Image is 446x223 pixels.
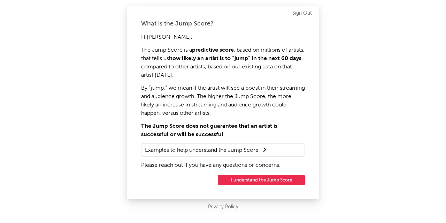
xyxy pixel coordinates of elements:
[192,47,234,53] strong: predictive score
[169,56,301,61] strong: how likely an artist is to “jump” in the next 60 days
[141,124,277,137] strong: The Jump Score does not guarantee that an artist is successful or will be successful
[292,9,312,17] a: Sign Out
[218,175,305,185] button: I understand the Jump Score
[141,161,305,170] p: Please reach out if you have any questions or concerns.
[141,20,305,28] div: What is the Jump Score?
[145,146,301,155] summary: Examples to help understand the Jump Score
[141,46,305,80] p: The Jump Score is a , based on millions of artists, that tells us , compared to other artists, ba...
[208,203,238,211] a: Privacy Policy
[141,84,305,118] p: By “jump,” we mean if the artist will see a boost in their streaming and audience growth. The hig...
[141,33,305,42] p: Hi [PERSON_NAME] ,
